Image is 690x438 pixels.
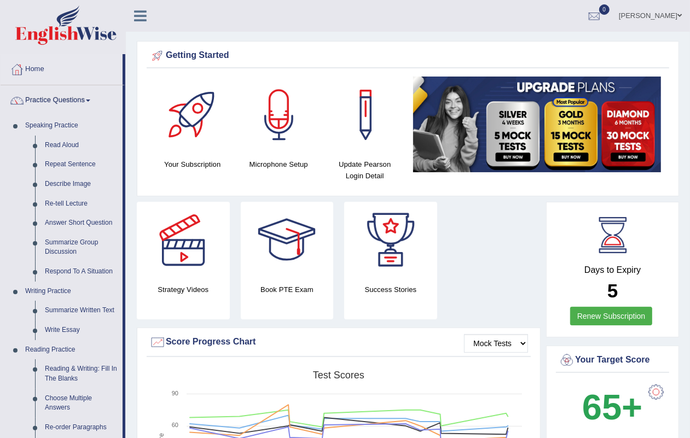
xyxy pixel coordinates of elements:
[1,85,123,113] a: Practice Questions
[40,155,123,174] a: Repeat Sentence
[582,387,642,427] b: 65+
[40,213,123,233] a: Answer Short Question
[40,194,123,214] a: Re-tell Lecture
[344,284,437,295] h4: Success Stories
[313,370,364,381] tspan: Test scores
[172,422,178,428] text: 60
[413,77,661,172] img: small5.jpg
[327,159,402,182] h4: Update Pearson Login Detail
[20,116,123,136] a: Speaking Practice
[607,280,618,301] b: 5
[40,320,123,340] a: Write Essay
[559,352,666,369] div: Your Target Score
[40,389,123,418] a: Choose Multiple Answers
[40,136,123,155] a: Read Aloud
[40,418,123,437] a: Re-order Paragraphs
[40,262,123,282] a: Respond To A Situation
[40,359,123,388] a: Reading & Writing: Fill In The Blanks
[149,334,528,351] div: Score Progress Chart
[40,174,123,194] a: Describe Image
[559,265,666,275] h4: Days to Expiry
[241,159,316,170] h4: Microphone Setup
[20,282,123,301] a: Writing Practice
[20,340,123,360] a: Reading Practice
[599,4,610,15] span: 0
[137,284,230,295] h4: Strategy Videos
[570,307,653,325] a: Renew Subscription
[1,54,123,81] a: Home
[241,284,334,295] h4: Book PTE Exam
[155,159,230,170] h4: Your Subscription
[172,390,178,396] text: 90
[40,301,123,320] a: Summarize Written Text
[149,48,666,64] div: Getting Started
[40,233,123,262] a: Summarize Group Discussion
